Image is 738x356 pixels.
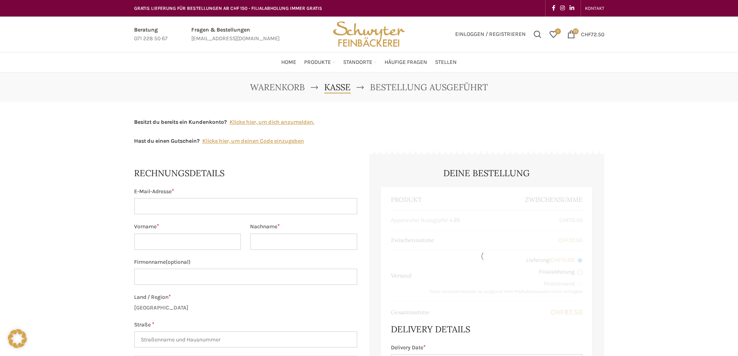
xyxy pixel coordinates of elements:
[343,59,372,66] span: Standorte
[134,222,241,231] label: Vorname
[546,26,561,42] div: Meine Wunschliste
[435,54,457,70] a: Stellen
[581,31,591,37] span: CHF
[230,118,314,127] a: Klicke hier, um dich anzumelden.
[281,59,296,66] span: Home
[250,82,305,93] span: Warenkorb
[134,137,304,145] div: Hast du einen Gutschein?
[455,32,526,37] span: Einloggen / Registrieren
[558,3,567,14] a: Instagram social link
[581,0,608,16] div: Secondary navigation
[250,80,305,94] a: Warenkorb
[250,222,357,231] label: Nachname
[435,59,457,66] span: Stellen
[191,26,280,43] a: Infobox link
[343,54,377,70] a: Standorte
[166,259,191,265] span: (optional)
[134,6,322,11] span: GRATIS LIEFERUNG FÜR BESTELLUNGEN AB CHF 150 - FILIALABHOLUNG IMMER GRATIS
[330,30,407,37] a: Site logo
[134,331,357,348] input: Straßenname und Hausnummer
[549,3,558,14] a: Facebook social link
[430,289,583,294] small: Diese Versandmethode ist aufgrund Ihrer Produkteauswahl nicht verfügbar
[134,167,357,179] h3: Rechnungsdetails
[573,28,579,34] span: 25
[567,3,577,14] a: Linkedin social link
[563,26,608,42] a: 25 CHF72.50
[134,293,357,302] label: Land / Region
[330,17,407,52] img: Bäckerei Schwyter
[555,28,561,34] span: 0
[585,6,604,11] span: KONTAKT
[581,31,604,37] bdi: 72.50
[130,54,608,70] div: Main navigation
[202,137,304,145] a: Gutscheincode eingeben
[134,304,189,311] strong: [GEOGRAPHIC_DATA]
[134,118,314,127] div: Besitzt du bereits ein Kundenkonto?
[324,82,351,93] span: Kasse
[134,187,357,196] label: E-Mail-Adresse
[134,26,168,43] a: Infobox link
[304,54,335,70] a: Produkte
[134,321,357,329] label: Straße
[385,59,427,66] span: Häufige Fragen
[585,0,604,16] a: KONTAKT
[304,59,331,66] span: Produkte
[530,26,546,42] a: Suchen
[451,26,530,42] a: Einloggen / Registrieren
[391,323,583,335] h3: Delivery Details
[391,343,583,352] label: Delivery Date
[546,26,561,42] a: 0
[281,54,296,70] a: Home
[134,258,357,267] label: Firmenname
[385,54,427,70] a: Häufige Fragen
[370,80,488,94] span: Bestellung ausgeführt
[324,80,351,94] a: Kasse
[381,167,592,179] h3: Deine Bestellung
